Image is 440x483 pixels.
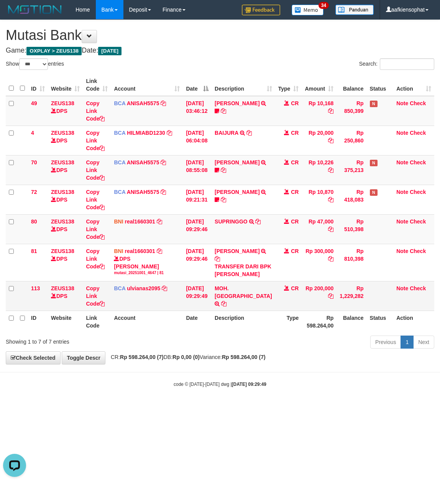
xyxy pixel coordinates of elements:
a: Copy ulvianas2095 to clipboard [162,285,167,291]
th: Balance [337,74,366,96]
a: ZEUS138 [51,130,74,136]
a: ZEUS138 [51,285,74,291]
td: DPS [48,281,83,311]
span: 49 [31,100,37,106]
th: Website [48,311,83,332]
a: Note [396,100,408,106]
strong: Rp 598.264,00 (7) [120,354,164,360]
span: BCA [114,159,125,165]
a: Copy real1660301 to clipboard [157,248,162,254]
td: DPS [48,244,83,281]
a: Copy Rp 10,168 to clipboard [328,108,333,114]
a: Check [410,285,426,291]
input: Search: [380,58,434,70]
span: OXPLAY > ZEUS138 [26,47,82,55]
span: Has Note [370,189,378,196]
span: 72 [31,189,37,195]
th: Date: activate to sort column descending [183,74,212,96]
img: Feedback.jpg [242,5,280,15]
a: Copy ANISAH5575 to clipboard [161,100,166,106]
a: Copy Link Code [86,100,105,122]
h1: Mutasi Bank [6,28,434,43]
a: ZEUS138 [51,159,74,165]
th: Type [275,311,302,332]
th: Link Code [83,311,111,332]
a: Copy Link Code [86,218,105,240]
a: ANISAH5575 [127,189,159,195]
a: Copy MOH. KHADAFI to clipboard [221,301,227,307]
span: Has Note [370,101,378,107]
td: Rp 10,870 [302,185,337,214]
div: TRANSFER DARI BPK [PERSON_NAME] [215,263,272,278]
th: Account [111,311,183,332]
a: Check [410,130,426,136]
a: Check Selected [6,351,61,364]
a: Previous [370,336,401,349]
span: CR [291,218,299,225]
a: Copy Link Code [86,130,105,151]
a: Copy Rp 10,226 to clipboard [328,167,333,173]
td: Rp 20,000 [302,126,337,155]
a: real1660301 [125,218,155,225]
span: 113 [31,285,40,291]
a: Copy MUHAMMAD TAU to clipboard [221,197,226,203]
span: BCA [114,130,125,136]
a: ANISAH5575 [127,100,159,106]
a: Copy SUPRINGGO to clipboard [255,218,261,225]
a: real1660301 [125,248,155,254]
td: [DATE] 08:55:08 [183,155,212,185]
td: Rp 200,000 [302,281,337,311]
a: MOH. [GEOGRAPHIC_DATA] [215,285,272,299]
span: BCA [114,285,125,291]
td: DPS [48,214,83,244]
td: [DATE] 09:21:31 [183,185,212,214]
td: [DATE] 09:29:46 [183,244,212,281]
th: Status [367,311,394,332]
td: [DATE] 06:04:08 [183,126,212,155]
a: Check [410,100,426,106]
a: [PERSON_NAME] [215,248,259,254]
select: Showentries [19,58,48,70]
div: mutasi_20251001_4647 | 81 [114,270,180,276]
th: Amount: activate to sort column ascending [302,74,337,96]
a: Copy Link Code [86,248,105,270]
a: [PERSON_NAME] [215,189,259,195]
td: DPS [48,96,83,126]
td: [DATE] 03:46:12 [183,96,212,126]
th: ID [28,311,48,332]
strong: Rp 598.264,00 (7) [222,354,266,360]
a: BAIJURA [215,130,238,136]
label: Show entries [6,58,64,70]
img: panduan.png [335,5,374,15]
td: Rp 250,860 [337,126,366,155]
a: Copy real1660301 to clipboard [157,218,162,225]
span: 80 [31,218,37,225]
a: ZEUS138 [51,189,74,195]
td: Rp 810,398 [337,244,366,281]
td: DPS [48,185,83,214]
span: CR [291,130,299,136]
th: Link Code: activate to sort column ascending [83,74,111,96]
a: [PERSON_NAME] [215,159,259,165]
td: DPS [48,126,83,155]
a: Copy Rp 20,000 to clipboard [328,137,333,144]
th: Balance [337,311,366,332]
th: ID: activate to sort column ascending [28,74,48,96]
a: Copy DAVIT HENDRI to clipboard [221,167,226,173]
a: Copy BAIJURA to clipboard [246,130,252,136]
th: Date [183,311,212,332]
a: Copy ANISAH5575 to clipboard [161,159,166,165]
a: [PERSON_NAME] [215,100,259,106]
td: Rp 510,398 [337,214,366,244]
a: Check [410,218,426,225]
strong: [DATE] 09:29:49 [232,382,266,387]
td: [DATE] 09:29:46 [183,214,212,244]
td: Rp 300,000 [302,244,337,281]
span: BCA [114,100,125,106]
span: CR: DB: Variance: [107,354,266,360]
a: Note [396,248,408,254]
span: 34 [319,2,329,9]
a: Copy ANISAH5575 to clipboard [161,189,166,195]
span: BNI [114,248,123,254]
div: DPS [PERSON_NAME] [114,255,180,276]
